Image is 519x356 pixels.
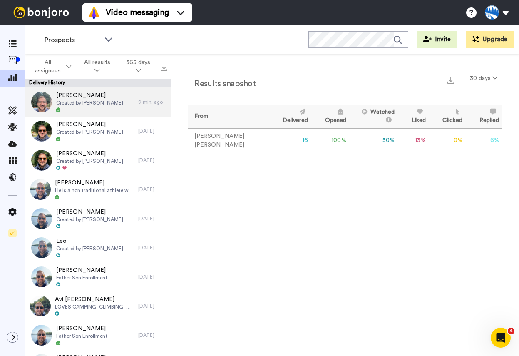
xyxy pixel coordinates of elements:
iframe: Intercom live chat [491,328,511,348]
span: Video messaging [106,7,169,18]
img: 14ebfb80-7e75-406c-948e-f739542e143e-thumb.jpg [31,266,52,287]
img: export.svg [161,64,167,71]
th: From [188,105,269,128]
td: 13 % [398,128,429,153]
span: [PERSON_NAME] [56,149,123,158]
img: b3494b9b-5420-4288-a479-9a9549bd9822-thumb.jpg [31,121,52,142]
span: All assignees [32,58,65,75]
span: Prospects [45,35,100,45]
div: [DATE] [138,244,167,251]
button: Export all results that match these filters now. [158,60,170,73]
td: 0 % [429,128,466,153]
th: Replied [466,105,502,128]
button: All results [76,55,118,78]
span: [PERSON_NAME] [55,179,134,187]
img: 984c8e46-9565-4b09-9999-08b5124ebaf6-thumb.jpg [31,150,52,171]
div: Delivery History [25,79,171,87]
td: 100 % [311,128,350,153]
th: Opened [311,105,350,128]
a: [PERSON_NAME]Father Son Enrollment[DATE] [25,321,171,350]
span: Leo [56,237,123,245]
button: 30 days [465,71,502,86]
span: [PERSON_NAME] [56,208,123,216]
a: [PERSON_NAME]Created by [PERSON_NAME][DATE] [25,117,171,146]
th: Watched [350,105,398,128]
a: LeoCreated by [PERSON_NAME][DATE] [25,233,171,262]
td: 50 % [350,128,398,153]
span: [PERSON_NAME] [56,324,107,333]
span: Created by [PERSON_NAME] [56,216,123,223]
a: [PERSON_NAME]Created by [PERSON_NAME][DATE] [25,204,171,233]
span: LOVES CAMPING, CLIMBING, SAILING, AND [GEOGRAPHIC_DATA]. [55,304,134,310]
button: All assignees [27,55,76,78]
span: [PERSON_NAME] [56,120,123,129]
div: [DATE] [138,186,167,193]
h2: Results snapshot [188,79,256,88]
button: Upgrade [466,31,514,48]
div: [DATE] [138,303,167,309]
img: f57a8cd2-0cc2-49ee-b936-66dfadfbf84f-thumb.jpg [31,92,52,112]
div: [DATE] [138,128,167,134]
button: Export a summary of each team member’s results that match this filter now. [445,74,457,86]
img: e6146410-8765-4261-874e-a75ec37d1199-thumb.jpg [30,179,51,200]
span: Created by [PERSON_NAME] [56,158,123,164]
button: Invite [417,31,457,48]
a: [PERSON_NAME]He is a non traditional athlete who prefers adventure sports like mountain biking, s... [25,175,171,204]
div: [DATE] [138,215,167,222]
img: export.svg [447,77,454,84]
img: Checklist.svg [8,229,17,237]
a: [PERSON_NAME]Father Son Enrollment[DATE] [25,262,171,291]
span: Created by [PERSON_NAME] [56,129,123,135]
th: Clicked [429,105,466,128]
div: 9 min. ago [138,99,167,105]
span: Avi [PERSON_NAME] [55,295,134,304]
a: [PERSON_NAME]Created by [PERSON_NAME]9 min. ago [25,87,171,117]
img: bj-logo-header-white.svg [10,7,72,18]
div: [DATE] [138,274,167,280]
th: Liked [398,105,429,128]
span: 4 [508,328,514,334]
span: Father Son Enrollment [56,274,107,281]
span: [PERSON_NAME] [56,266,107,274]
div: [DATE] [138,332,167,339]
td: 16 [269,128,311,153]
span: [PERSON_NAME] [56,91,123,100]
span: Father Son Enrollment [56,333,107,339]
span: Created by [PERSON_NAME] [56,245,123,252]
a: Avi [PERSON_NAME]LOVES CAMPING, CLIMBING, SAILING, AND [GEOGRAPHIC_DATA].[DATE] [25,291,171,321]
img: 4f833398-745e-4197-b6e7-32f5c5fbfad0-thumb.jpg [31,237,52,258]
div: [DATE] [138,157,167,164]
th: Delivered [269,105,311,128]
td: [PERSON_NAME] [PERSON_NAME] [188,128,269,153]
td: 6 % [466,128,502,153]
span: He is a non traditional athlete who prefers adventure sports like mountain biking, swimming and s... [55,187,134,194]
span: Created by [PERSON_NAME] [56,100,123,106]
img: 3deed3f5-f89f-4af1-970f-0fe82508ab9f-thumb.jpg [30,296,51,316]
button: 365 days [118,55,158,78]
img: a26f4e5c-1062-491b-9d02-19cd5e47780c-thumb.jpg [31,325,52,346]
a: [PERSON_NAME]Created by [PERSON_NAME][DATE] [25,146,171,175]
img: 5d7611ee-3730-435e-9496-383b4f27760f-thumb.jpg [31,208,52,229]
img: vm-color.svg [87,6,101,19]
